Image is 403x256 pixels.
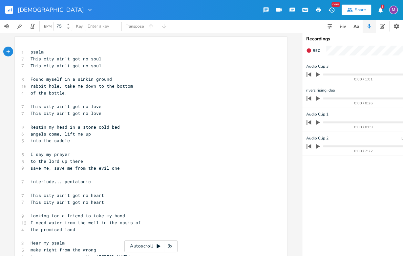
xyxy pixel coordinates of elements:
[31,49,44,55] span: psalm
[381,5,384,9] div: 1
[31,124,120,130] span: Restin my head in a stone cold bed
[126,24,144,28] div: Transpose
[31,83,133,89] span: rabbit hole, take me down to the bottom
[355,7,366,13] div: Share
[304,45,323,56] button: Rec
[306,87,335,94] span: rivers rising idea
[164,240,176,252] div: 3x
[31,158,83,164] span: to the lord up there
[306,135,329,141] span: Audio Clip 2
[31,56,101,62] span: This city ain't got no soul
[374,4,387,16] button: 1
[31,90,67,96] span: of the bottle.
[325,4,338,16] button: New
[313,48,320,53] span: Rec
[331,2,340,7] div: New
[389,6,398,14] div: melindameshad
[31,240,65,246] span: Hear my psalm
[18,7,84,13] span: [DEMOGRAPHIC_DATA]
[31,213,125,219] span: Looking for a friend to take my hand
[342,5,371,15] button: Share
[389,2,398,17] button: M
[306,63,329,70] span: Audio Clip 3
[31,131,91,137] span: angels come, lift me up
[31,103,101,109] span: This city ain't got no love
[31,179,91,184] span: interlude... pentatonic
[31,226,75,232] span: the promised land
[31,247,96,253] span: make right from the wrong
[31,192,104,198] span: This city ain't got no heart
[31,63,101,69] span: This city ain't got no soul
[31,199,104,205] span: This city ain't got no heart
[31,110,101,116] span: This city ain't got no love
[44,25,52,28] div: BPM
[31,165,120,171] span: save me, save me from the evil one
[88,23,109,29] span: Enter a key
[124,240,178,252] div: Autoscroll
[31,138,70,143] span: into the saddle
[306,111,329,117] span: Audio Clip 1
[31,220,141,225] span: I need water from the well in the oasis of
[76,24,83,28] div: Key
[31,76,112,82] span: Found myself in a sinkin ground
[31,151,70,157] span: I say my prayer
